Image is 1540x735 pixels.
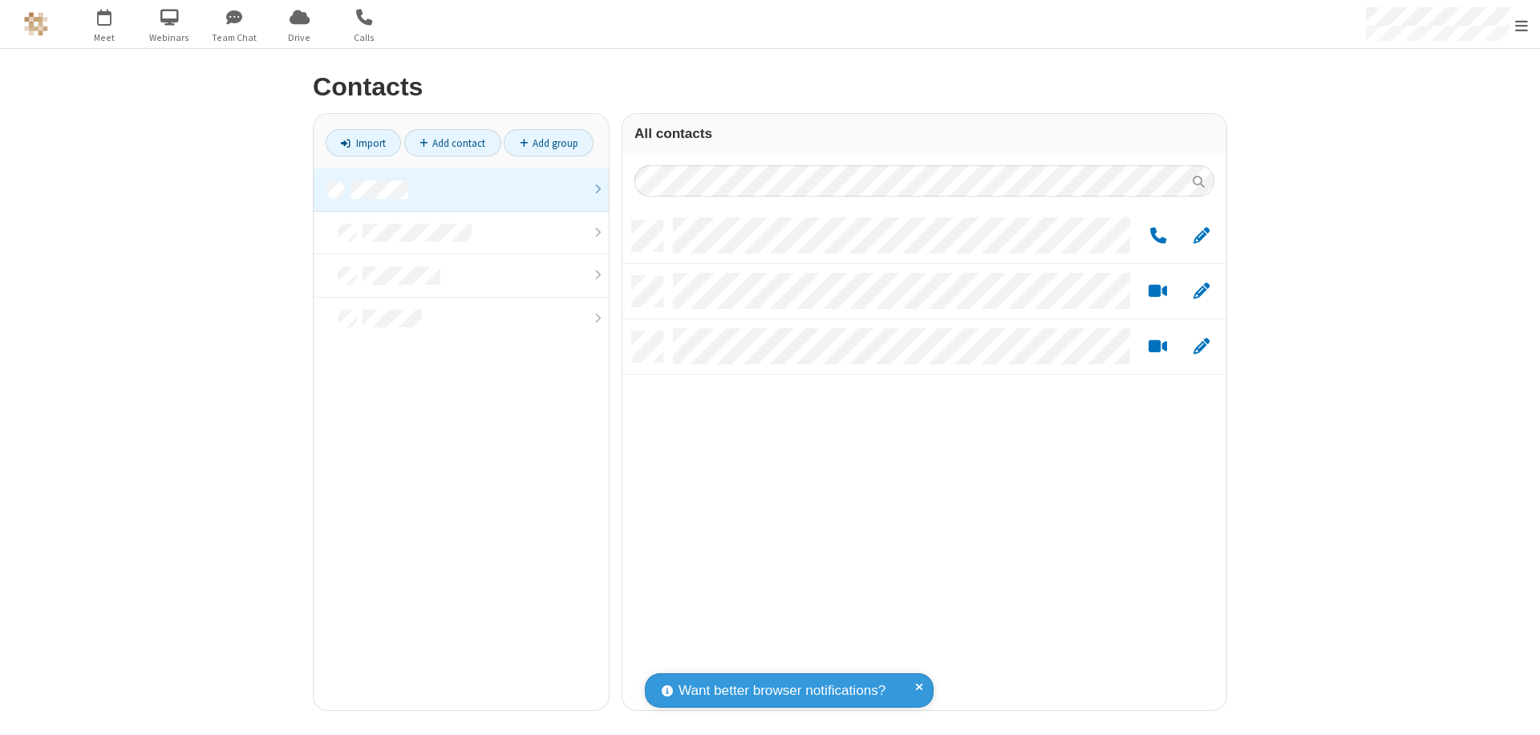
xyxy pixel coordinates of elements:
[140,30,200,45] span: Webinars
[205,30,265,45] span: Team Chat
[269,30,330,45] span: Drive
[634,126,1214,141] h3: All contacts
[504,129,594,156] a: Add group
[404,129,501,156] a: Add contact
[1142,226,1173,246] button: Call by phone
[1142,282,1173,302] button: Start a video meeting
[1142,337,1173,357] button: Start a video meeting
[1185,226,1217,246] button: Edit
[313,73,1227,101] h2: Contacts
[679,680,885,701] span: Want better browser notifications?
[24,12,48,36] img: QA Selenium DO NOT DELETE OR CHANGE
[622,209,1226,710] div: grid
[326,129,401,156] a: Import
[334,30,395,45] span: Calls
[1185,282,1217,302] button: Edit
[1185,337,1217,357] button: Edit
[75,30,135,45] span: Meet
